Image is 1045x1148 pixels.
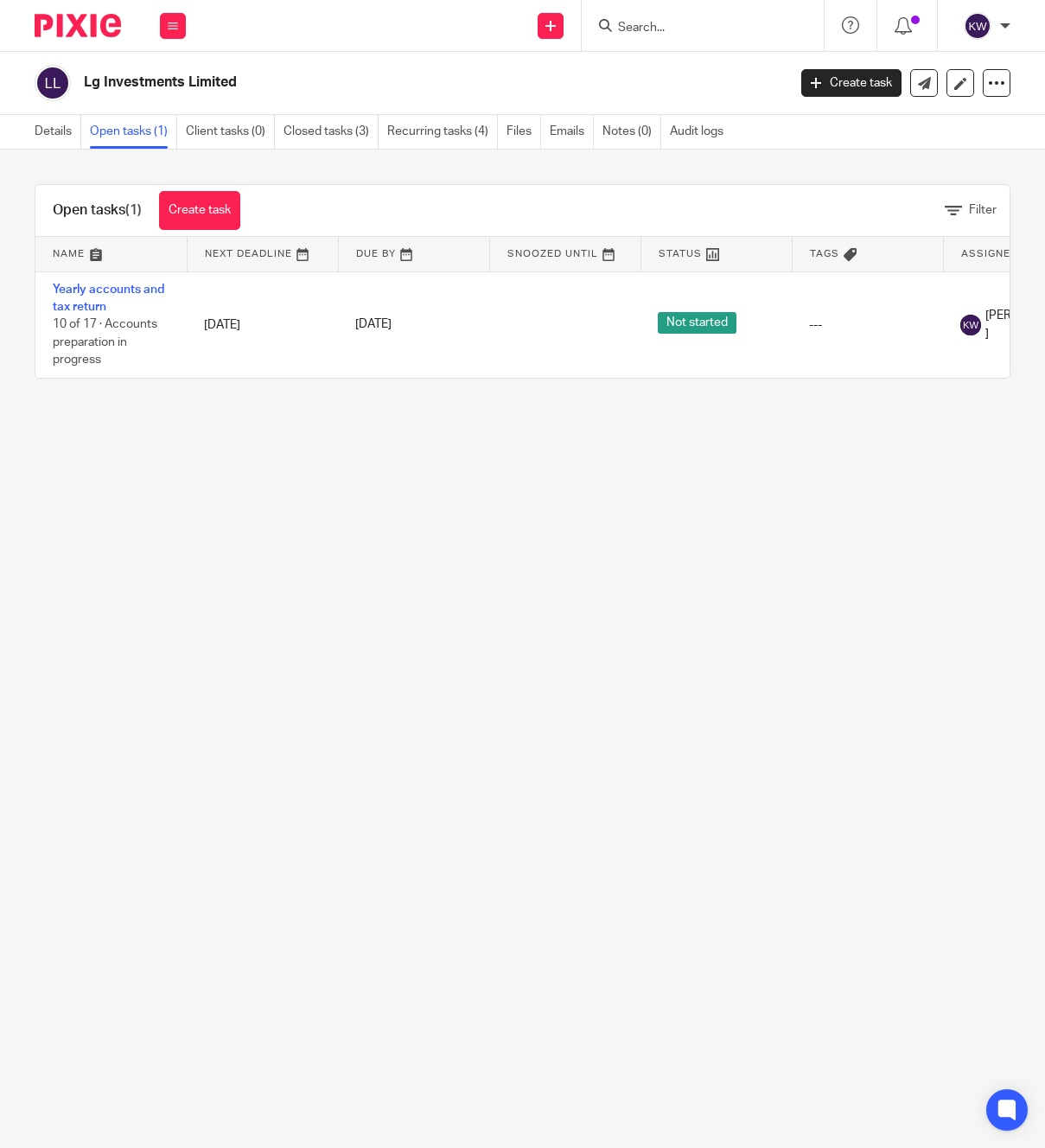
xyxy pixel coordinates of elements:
a: Notes (0) [602,115,661,149]
h2: Lg Investments Limited [84,73,637,92]
span: Not started [658,312,736,334]
span: Tags [810,249,839,258]
a: Create task [159,191,240,230]
span: (1) [125,203,142,217]
div: --- [809,316,926,334]
span: Snoozed Until [507,249,598,258]
img: svg%3E [35,65,71,101]
td: [DATE] [187,271,338,378]
span: 10 of 17 · Accounts preparation in progress [53,318,157,366]
input: Search [616,21,772,36]
h1: Open tasks [53,201,142,220]
a: Recurring tasks (4) [387,115,498,149]
img: Pixie [35,14,121,37]
a: Open tasks (1) [90,115,177,149]
a: Emails [550,115,594,149]
a: Details [35,115,81,149]
img: svg%3E [964,12,991,40]
span: [DATE] [355,319,392,331]
a: Client tasks (0) [186,115,275,149]
a: Create task [801,69,902,97]
span: Filter [969,204,997,216]
img: svg%3E [960,315,981,335]
a: Audit logs [670,115,732,149]
span: Status [659,249,702,258]
a: Yearly accounts and tax return [53,284,164,313]
a: Files [507,115,541,149]
a: Closed tasks (3) [284,115,379,149]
